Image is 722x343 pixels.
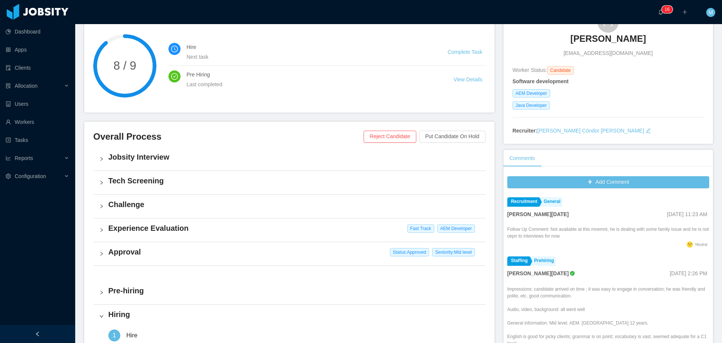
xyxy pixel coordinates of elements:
span: M [708,8,713,17]
p: 1 [664,6,667,13]
strong: Recruiter: [513,128,537,134]
a: Complete Task [447,49,482,55]
span: Neutral [695,242,707,247]
span: AEM Developer [437,224,475,233]
a: [PERSON_NAME] [570,33,646,49]
a: General [540,197,563,207]
i: icon: setting [6,174,11,179]
div: Hire [126,329,143,341]
div: icon: rightTech Screening [93,171,485,194]
span: Reports [15,155,33,161]
span: 8 / 9 [93,60,156,72]
div: icon: rightHiring [93,305,485,328]
h4: Challenge [108,199,479,210]
button: Put Candidate On Hold [419,131,485,143]
i: icon: right [99,204,104,209]
span: 1 [113,332,116,338]
button: icon: plusAdd Comment [507,176,709,188]
i: icon: right [99,314,104,319]
strong: [PERSON_NAME][DATE] [507,270,569,276]
span: [EMAIL_ADDRESS][DOMAIN_NAME] [564,49,653,57]
i: icon: right [99,228,104,232]
h4: Hiring [108,309,479,320]
i: icon: plus [682,9,687,15]
i: icon: right [99,157,104,161]
span: Status: Approved [390,248,429,256]
a: icon: appstoreApps [6,42,69,57]
i: icon: check-circle [171,73,178,80]
a: View Details [454,76,482,82]
a: icon: auditClients [6,60,69,75]
span: Configuration [15,173,46,179]
a: [PERSON_NAME] Cóndor [PERSON_NAME] [537,128,644,134]
a: icon: robotUsers [6,96,69,111]
span: Java Developer [513,101,550,110]
h4: Experience Evaluation [108,223,479,233]
i: icon: edit [646,128,651,133]
div: Comments [504,150,541,167]
span: Candidate [547,66,574,75]
h4: Jobsity Interview [108,152,479,162]
sup: 16 [661,6,672,13]
span: Allocation [15,83,38,89]
div: icon: rightPre-hiring [93,281,485,304]
span: Worker Status: [513,67,547,73]
h3: [PERSON_NAME] [570,33,646,45]
a: Prehiring [530,256,556,266]
h4: Pre Hiring [187,70,435,79]
span: AEM Developer [513,89,550,98]
h3: Overall Process [93,131,364,143]
i: icon: clock-circle [171,46,178,52]
h4: Pre-hiring [108,285,479,296]
i: icon: right [99,290,104,295]
span: Seniority: Mid level [432,248,475,256]
strong: Software development [513,78,569,84]
i: icon: bell [658,9,663,15]
div: icon: rightApproval [93,242,485,265]
a: icon: pie-chartDashboard [6,24,69,39]
h4: Approval [108,247,479,257]
i: icon: right [99,252,104,256]
i: icon: right [99,180,104,185]
div: icon: rightJobsity Interview [93,147,485,171]
h4: Tech Screening [108,175,479,186]
div: icon: rightExperience Evaluation [93,218,485,242]
a: icon: profileTasks [6,133,69,148]
span: [DATE] 11:23 AM [667,211,707,217]
p: 6 [667,6,670,13]
span: Fast Track [407,224,434,233]
h4: Hire [187,43,429,51]
div: Last completed [187,80,435,88]
div: icon: rightChallenge [93,195,485,218]
a: Recruitment [507,197,539,207]
div: Next task [187,53,429,61]
strong: [PERSON_NAME][DATE] [507,211,569,217]
i: icon: solution [6,83,11,88]
button: Reject Candidate [364,131,416,143]
a: icon: userWorkers [6,114,69,130]
a: Staffing [507,256,530,266]
span: [DATE] 2:26 PM [670,270,707,276]
i: icon: line-chart [6,155,11,161]
div: Follow Up Comment: Not available at this moemnt, he is dealing with some family issue and he is n... [507,226,709,239]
